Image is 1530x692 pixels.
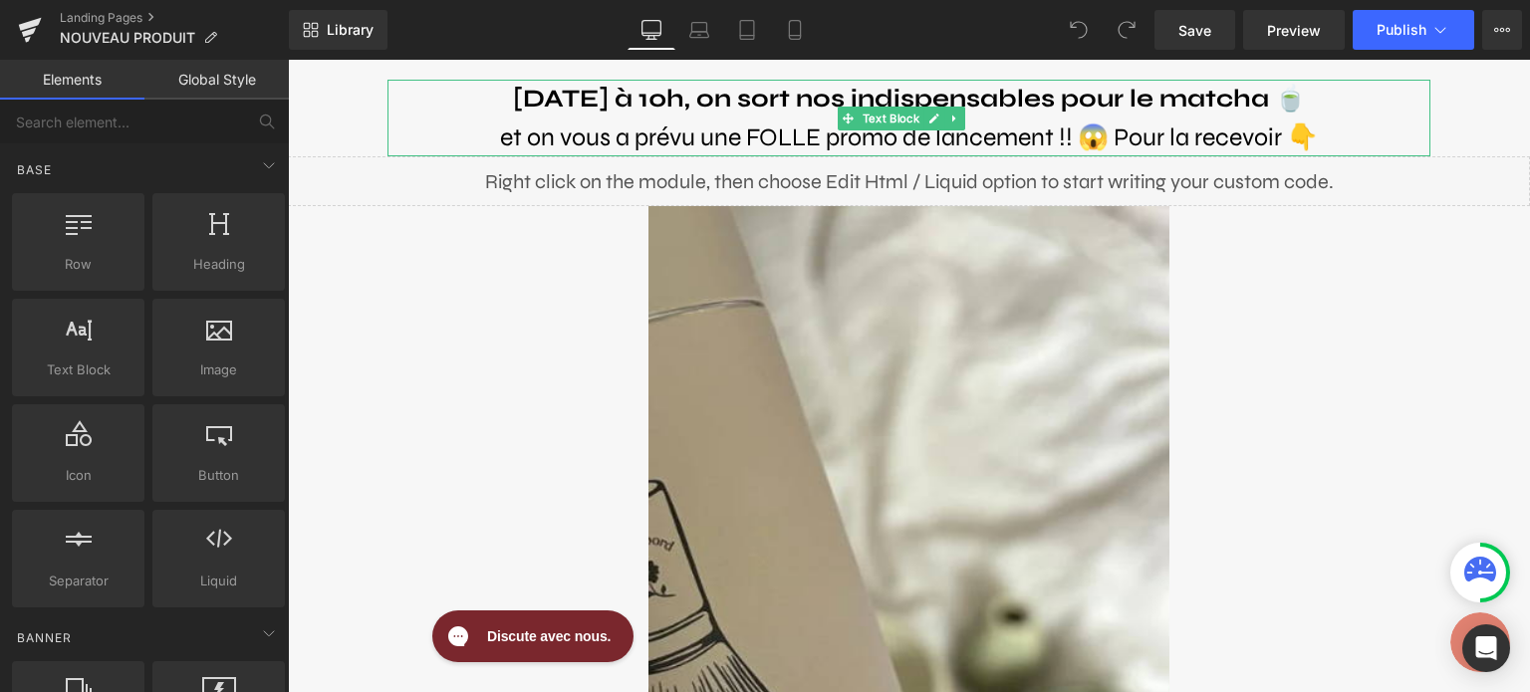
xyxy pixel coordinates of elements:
a: Preview [1243,10,1345,50]
iframe: Button to open loyalty program pop-up [1162,553,1222,612]
iframe: Gorgias live chat messenger [134,544,357,609]
a: New Library [289,10,387,50]
a: Global Style [144,60,289,100]
a: Landing Pages [60,10,289,26]
span: Text Block [571,47,637,71]
span: Row [18,254,138,275]
div: Open Intercom Messenger [1462,624,1510,672]
a: Desktop [628,10,675,50]
button: Undo [1059,10,1099,50]
span: Image [158,359,279,380]
span: Publish [1377,22,1426,38]
span: Heading [158,254,279,275]
span: Library [327,21,374,39]
span: Preview [1267,20,1321,41]
button: Redo [1107,10,1147,50]
span: NOUVEAU PRODUIT [60,30,195,46]
span: Icon [18,465,138,486]
button: More [1482,10,1522,50]
span: Button [158,465,279,486]
span: Separator [18,571,138,591]
span: Text Block [18,359,138,380]
a: Laptop [675,10,723,50]
button: Publish [1353,10,1474,50]
span: Base [15,160,54,179]
a: Tablet [723,10,771,50]
span: Liquid [158,571,279,591]
a: Expand / Collapse [656,47,677,71]
span: et on vous a prévu une FOLLE promo de lancement !! 😱 Pour la recevoir 👇 [212,63,1030,93]
span: Save [1178,20,1211,41]
a: Mobile [771,10,819,50]
span: Banner [15,628,74,647]
b: [DATE] à 10h, on sort nos indispensables pour le matcha 🍵 [225,24,1018,54]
